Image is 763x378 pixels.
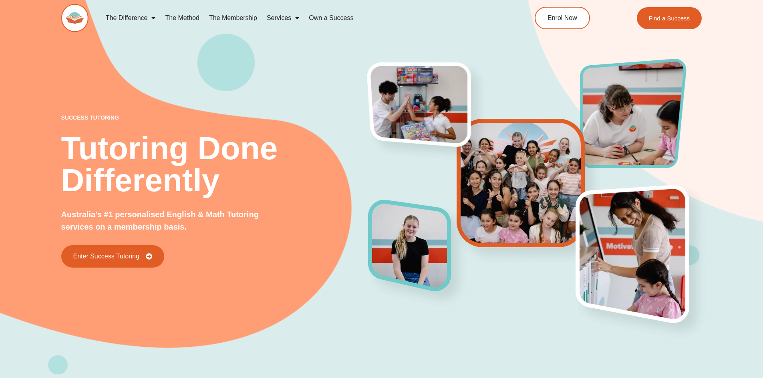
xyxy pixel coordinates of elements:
[101,9,498,27] nav: Menu
[637,7,702,29] a: Find a Success
[61,115,369,120] p: success tutoring
[61,208,286,233] p: Australia's #1 personalised English & Math Tutoring services on a membership basis.
[649,15,690,21] span: Find a Success
[73,253,139,260] span: Enter Success Tutoring
[61,245,164,268] a: Enter Success Tutoring
[101,9,161,27] a: The Difference
[61,132,369,196] h2: Tutoring Done Differently
[548,15,577,21] span: Enrol Now
[262,9,304,27] a: Services
[535,7,590,29] a: Enrol Now
[304,9,358,27] a: Own a Success
[160,9,204,27] a: The Method
[204,9,262,27] a: The Membership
